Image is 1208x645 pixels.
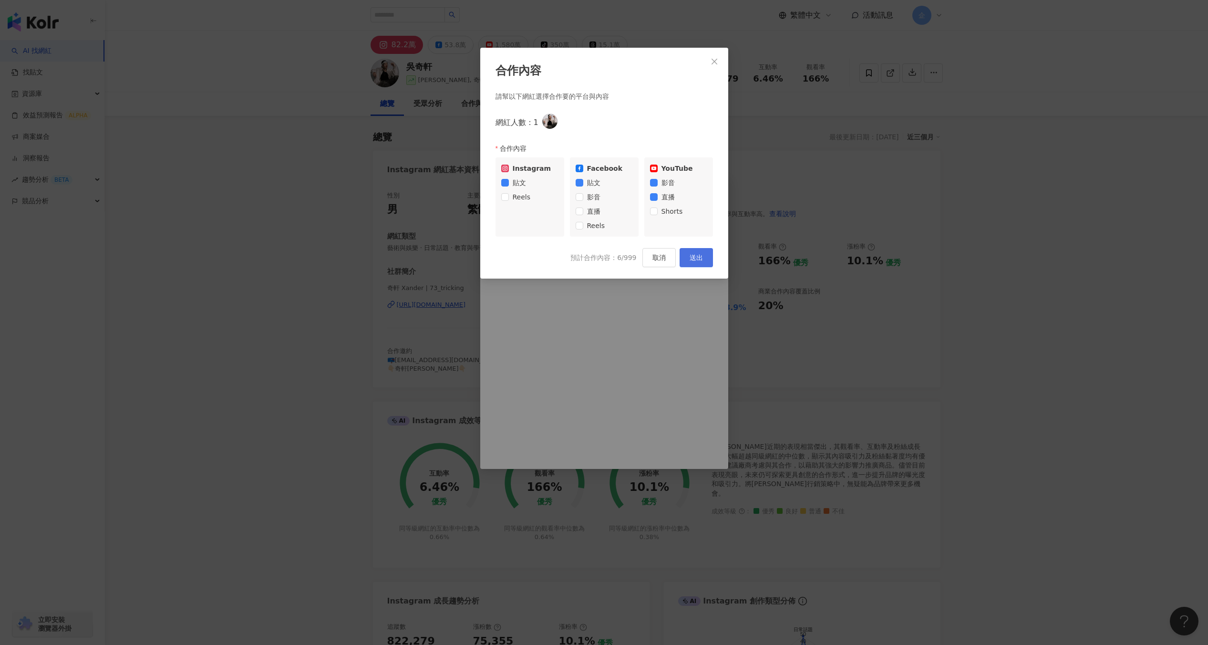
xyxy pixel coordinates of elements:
[496,91,713,102] div: 請幫以下網紅選擇合作要的平台與內容
[658,177,679,188] span: 影音
[496,117,538,128] div: 網紅人數：1
[583,206,604,217] span: 直播
[570,254,636,261] span: 預計合作內容：6/999
[642,248,676,267] button: 取消
[583,192,604,202] span: 影音
[576,161,633,176] div: Facebook
[501,161,558,176] div: Instagram
[705,52,724,71] button: Close
[658,206,687,217] span: Shorts
[542,114,558,129] img: KOL Avatar
[658,192,679,202] span: 直播
[690,254,703,261] span: 送出
[652,254,666,261] span: 取消
[680,248,713,267] button: 送出
[650,161,707,176] div: YouTube
[496,143,534,154] label: 合作內容
[711,58,718,65] span: close
[583,220,609,231] span: Reels
[583,177,604,188] span: 貼文
[542,122,558,131] a: KOL Avatar
[496,63,713,79] div: 合作內容
[509,192,535,202] span: Reels
[509,177,530,188] span: 貼文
